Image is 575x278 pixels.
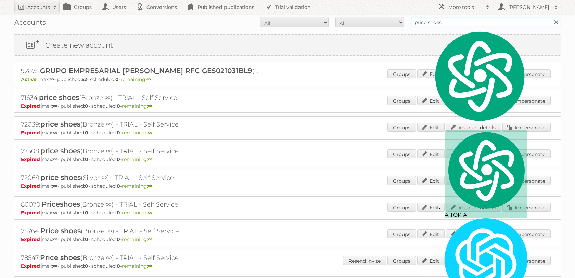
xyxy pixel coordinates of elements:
span: GRUPO EMPRESARIAL [PERSON_NAME] RFC GES021031BL9 [40,67,252,75]
strong: 0 [117,210,120,216]
a: Groups [387,176,416,185]
h2: 92875: (Enterprise ∞) - TRIAL [21,67,260,76]
a: Edit [417,203,445,212]
strong: 0 [117,263,120,269]
span: price shoes [40,120,80,128]
strong: ∞ [53,183,57,189]
span: Expired [21,236,42,242]
strong: ∞ [53,156,57,162]
span: remaining: [122,103,152,109]
a: Create new account [14,35,561,55]
p: max: - published: - scheduled: - [21,183,554,189]
span: Expired [21,103,42,109]
strong: 52 [81,76,87,82]
strong: 0 [85,236,88,242]
strong: ∞ [53,236,57,242]
a: Edit [417,123,445,132]
span: Price shoes [40,253,80,262]
span: remaining: [120,76,151,82]
h2: 72039: (Bronze ∞) - TRIAL - Self Service [21,120,260,129]
h2: 71634: (Bronze ∞) - TRIAL - Self Service [21,93,260,102]
strong: 0 [117,183,120,189]
a: Resend invite [343,256,386,265]
strong: ∞ [53,130,57,136]
span: Expired [21,210,42,216]
p: max: - published: - scheduled: - [21,103,554,109]
strong: 0 [117,156,120,162]
span: Expired [21,263,42,269]
span: remaining: [122,130,152,136]
p: max: - published: - scheduled: - [21,76,554,82]
span: price shoes [39,93,79,102]
h2: [PERSON_NAME] [507,4,551,11]
span: remaining: [122,263,152,269]
a: Edit [417,69,445,78]
h2: 72069: (Silver ∞) - TRIAL - Self Service [21,173,260,182]
span: remaining: [122,183,152,189]
a: Groups [387,229,416,238]
p: max: - published: - scheduled: - [21,156,554,162]
h2: Accounts [27,4,50,11]
a: Edit [417,229,445,238]
strong: 0 [117,236,120,242]
div: AITOPIA [445,130,527,219]
strong: 0 [85,263,88,269]
strong: 0 [85,183,88,189]
span: price shoes [40,147,80,155]
span: Priceshoes [42,200,80,208]
span: Expired [21,130,42,136]
strong: ∞ [146,76,151,82]
span: Expired [21,156,42,162]
strong: ∞ [148,236,152,242]
a: Groups [387,203,416,212]
span: Expired [21,183,42,189]
a: Edit [417,96,445,105]
span: Active [21,76,38,82]
h2: 77308: (Bronze ∞) - TRIAL - Self Service [21,147,260,156]
strong: ∞ [53,103,57,109]
p: max: - published: - scheduled: - [21,263,554,269]
strong: ∞ [148,156,152,162]
a: Groups [387,96,416,105]
h2: 78547: (Bronze ∞) - TRIAL - Self Service [21,253,260,262]
strong: 0 [115,76,119,82]
strong: ∞ [148,263,152,269]
strong: 0 [85,210,88,216]
a: Groups [387,149,416,158]
h2: More tools [448,4,483,11]
strong: 0 [85,130,88,136]
a: Groups [387,256,416,265]
strong: 0 [117,103,120,109]
strong: ∞ [148,183,152,189]
strong: 0 [85,156,88,162]
span: Price shoes [40,227,81,235]
span: remaining: [122,210,152,216]
strong: 0 [117,130,120,136]
p: max: - published: - scheduled: - [21,236,554,242]
strong: ∞ [148,130,152,136]
strong: ∞ [148,103,152,109]
strong: 0 [85,103,88,109]
span: price shoes [41,173,81,182]
strong: ∞ [53,263,57,269]
span: remaining: [122,236,152,242]
p: max: - published: - scheduled: - [21,210,554,216]
a: Groups [387,69,416,78]
a: Edit [417,256,445,265]
a: Edit [417,149,445,158]
p: max: - published: - scheduled: - [21,130,554,136]
a: Groups [387,123,416,132]
strong: ∞ [148,210,152,216]
h2: 75764: (Bronze ∞) - TRIAL - Self Service [21,227,260,236]
a: Edit [417,176,445,185]
strong: ∞ [50,76,54,82]
strong: ∞ [53,210,57,216]
h2: 80070: (Bronze ∞) - TRIAL - Self Service [21,200,260,209]
span: remaining: [122,156,152,162]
